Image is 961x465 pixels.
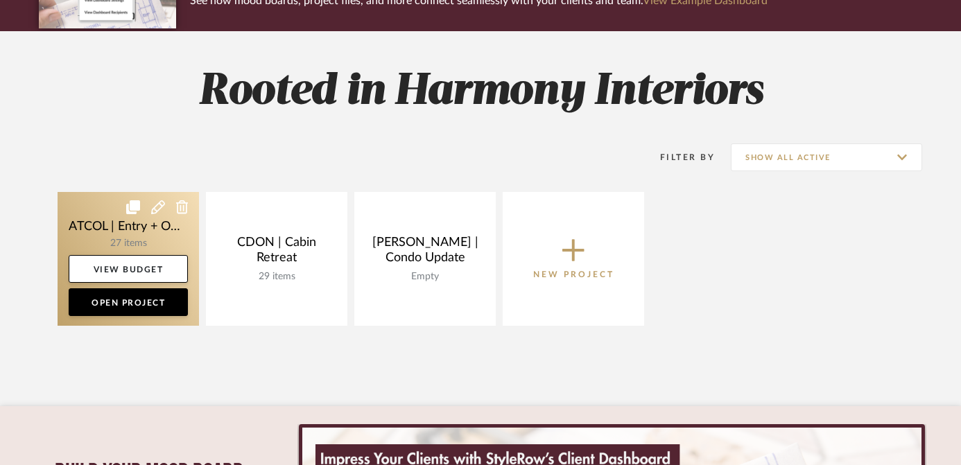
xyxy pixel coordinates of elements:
[69,255,188,283] a: View Budget
[503,192,644,326] button: New Project
[642,150,715,164] div: Filter By
[533,267,614,281] p: New Project
[69,288,188,316] a: Open Project
[365,235,485,271] div: [PERSON_NAME] | Condo Update
[217,271,336,283] div: 29 items
[365,271,485,283] div: Empty
[217,235,336,271] div: CDON | Cabin Retreat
